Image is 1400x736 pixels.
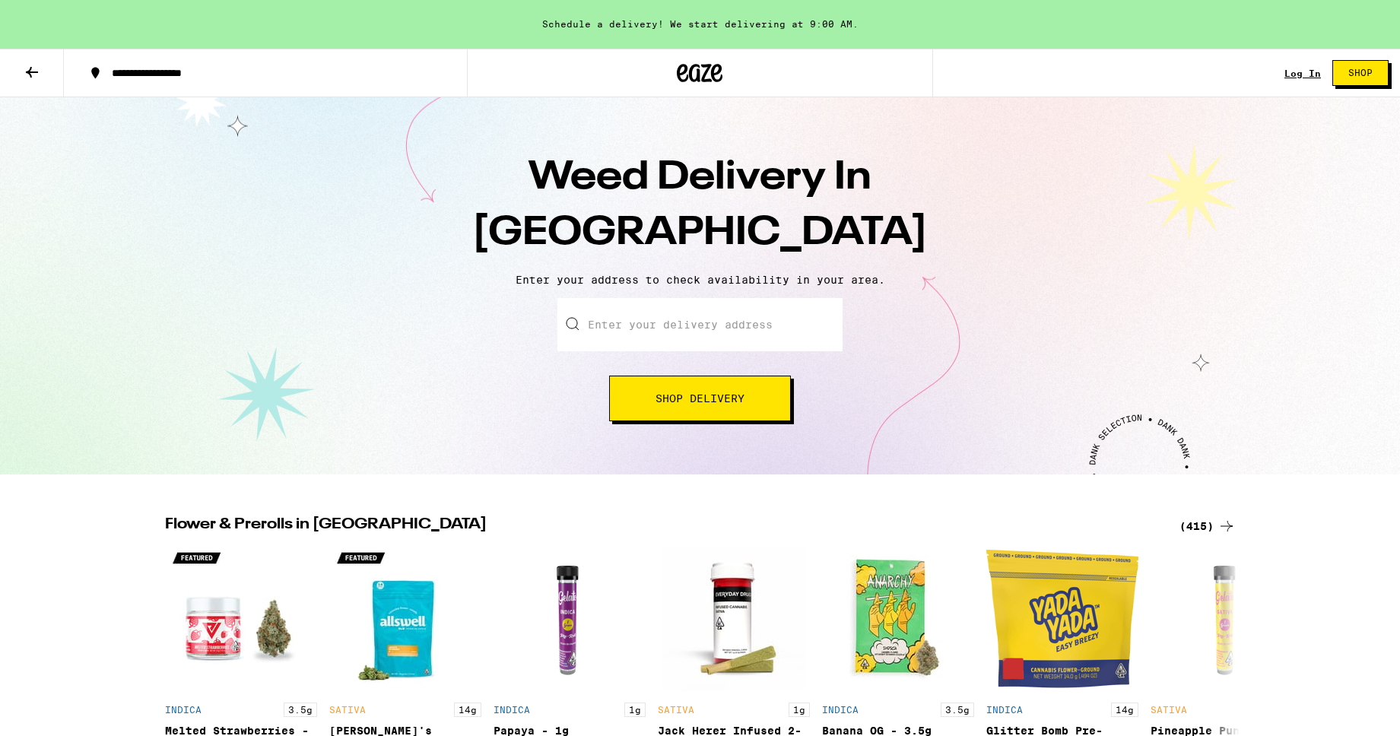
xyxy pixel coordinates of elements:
[656,393,744,404] span: Shop Delivery
[822,705,859,715] p: INDICA
[329,705,366,715] p: SATIVA
[472,214,928,253] span: [GEOGRAPHIC_DATA]
[494,705,530,715] p: INDICA
[1111,703,1138,717] p: 14g
[941,703,974,717] p: 3.5g
[557,298,843,351] input: Enter your delivery address
[15,274,1385,286] p: Enter your address to check availability in your area.
[624,703,646,717] p: 1g
[434,151,967,262] h1: Weed Delivery In
[658,543,810,695] img: Everyday - Jack Herer Infused 2-Pack - 1g
[1332,60,1389,86] button: Shop
[658,705,694,715] p: SATIVA
[165,543,317,695] img: Ember Valley - Melted Strawberries - 3.5g
[986,705,1023,715] p: INDICA
[609,376,791,421] button: Shop Delivery
[165,517,1161,535] h2: Flower & Prerolls in [GEOGRAPHIC_DATA]
[1179,517,1236,535] a: (415)
[986,543,1138,695] img: Yada Yada - Glitter Bomb Pre-Ground - 14g
[1151,543,1303,695] img: Gelato - Pineapple Punch - 1g
[329,543,481,695] img: Allswell - Jack's Revenge - 14g
[1284,68,1321,78] a: Log In
[1348,68,1373,78] span: Shop
[454,703,481,717] p: 14g
[789,703,810,717] p: 1g
[822,543,974,695] img: Anarchy - Banana OG - 3.5g
[1151,705,1187,715] p: SATIVA
[165,705,202,715] p: INDICA
[1321,60,1400,86] a: Shop
[284,703,317,717] p: 3.5g
[494,543,646,695] img: Gelato - Papaya - 1g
